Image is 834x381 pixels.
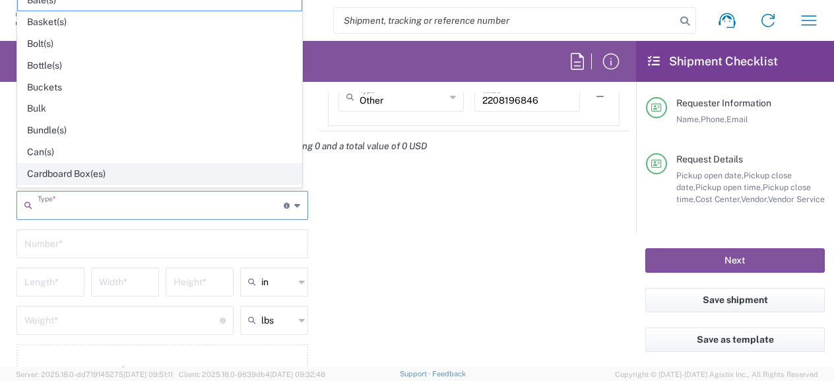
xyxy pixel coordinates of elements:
span: Client: 2025.18.0-9839db4 [179,370,325,378]
button: Save as template [645,328,825,352]
span: Carton(s) [18,186,302,206]
span: Request Details [676,154,743,164]
span: Name, [676,114,701,124]
span: Vendor Service [768,194,825,204]
h2: Employee Non-Product Shipment Request [16,53,251,69]
span: Can(s) [18,142,302,162]
span: Bulk [18,98,302,119]
span: Email [726,114,748,124]
span: Phone, [701,114,726,124]
span: Buckets [18,77,302,98]
span: [DATE] 09:32:48 [270,370,325,378]
h2: Shipment Checklist [648,53,778,69]
em: Total shipment is made up of 1 package(s) containing 0 piece(s) weighing 0 and a total value of 0... [7,141,437,151]
button: Save shipment [645,288,825,312]
span: [DATE] 09:51:11 [123,370,173,378]
span: Pickup open time, [695,182,763,192]
a: Feedback [432,370,466,378]
span: Copyright © [DATE]-[DATE] Agistix Inc., All Rights Reserved [615,368,818,380]
button: Next [645,248,825,273]
span: Vendor, [741,194,768,204]
span: Server: 2025.18.0-dd719145275 [16,370,173,378]
a: Support [400,370,433,378]
span: Cardboard Box(es) [18,164,302,184]
span: Cost Center, [695,194,741,204]
span: Pickup open date, [676,170,744,180]
input: Shipment, tracking or reference number [334,8,676,33]
span: Bundle(s) [18,120,302,141]
span: Requester Information [676,98,771,108]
